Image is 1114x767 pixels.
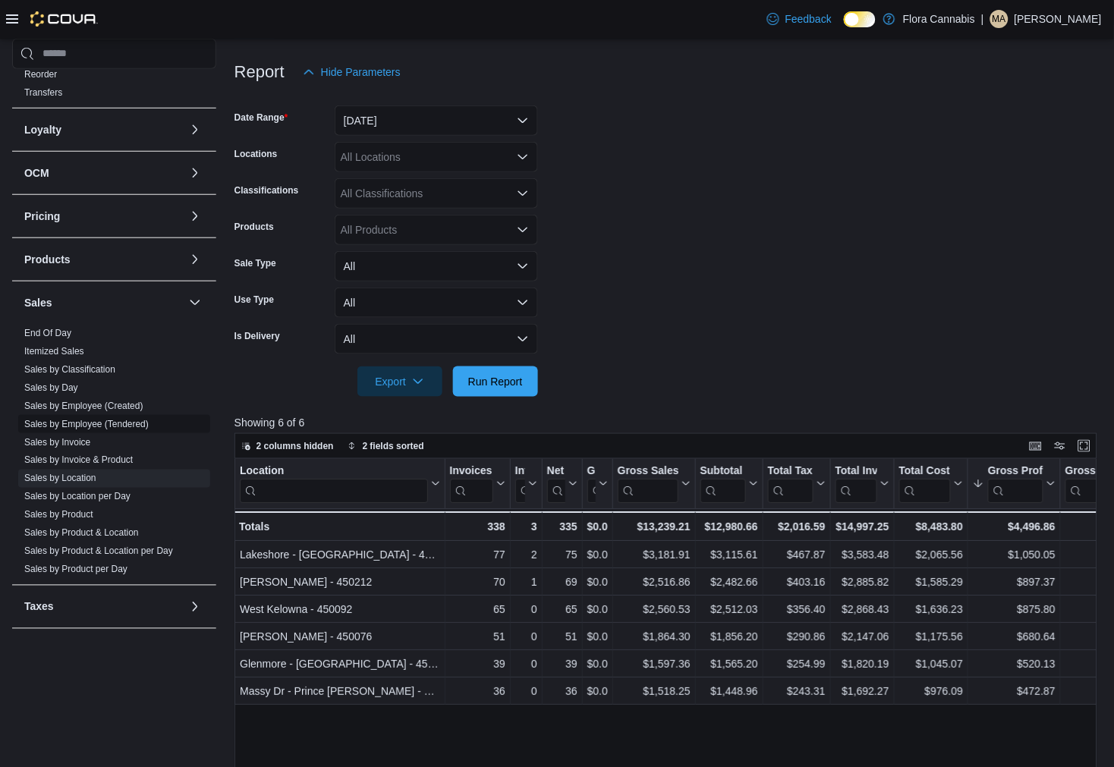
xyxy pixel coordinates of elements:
div: 3 [515,518,537,536]
button: Taxes [186,597,204,615]
div: 338 [449,518,505,536]
div: $875.80 [973,601,1056,619]
div: 77 [449,546,505,564]
div: $1,856.20 [700,628,758,646]
button: Gift Cards [587,464,608,503]
label: Classifications [234,184,299,196]
div: $897.37 [973,574,1056,592]
span: Export [367,366,433,397]
div: $0.00 [587,518,608,536]
img: Cova [30,11,98,27]
h3: Loyalty [24,121,61,137]
div: $0.00 [587,574,608,592]
span: Sales by Employee (Tendered) [24,417,149,429]
span: Sales by Product per Day [24,563,127,575]
button: Open list of options [517,151,529,163]
div: $2,147.06 [835,628,889,646]
label: Is Delivery [234,330,280,342]
button: OCM [186,163,204,181]
h3: Sales [24,294,52,310]
button: Open list of options [517,187,529,200]
div: $2,560.53 [618,601,691,619]
a: Sales by Product [24,509,93,520]
span: Transfers [24,86,62,98]
p: | [981,10,984,28]
div: $8,483.80 [899,518,963,536]
div: $1,518.25 [618,683,691,701]
button: Export [357,366,442,397]
button: Sales [186,293,204,311]
div: $290.86 [768,628,826,646]
div: Massy Dr - Prince [PERSON_NAME] - 450075 [240,683,440,701]
div: Invoices Sold [449,464,492,479]
div: Lakeshore - [GEOGRAPHIC_DATA] - 450372 [240,546,440,564]
button: Taxes [24,599,183,614]
button: All [335,288,538,318]
div: Net Sold [547,464,565,479]
div: Net Sold [547,464,565,503]
div: $1,692.27 [835,683,889,701]
button: Invoices Ref [515,464,537,503]
a: Sales by Invoice & Product [24,454,133,465]
a: Itemized Sales [24,345,84,356]
span: Sales by Location [24,472,96,484]
div: $1,045.07 [899,655,963,674]
div: 0 [515,655,537,674]
div: $3,583.48 [835,546,889,564]
div: $1,820.19 [835,655,889,674]
label: Use Type [234,294,274,306]
div: Total Cost [899,464,951,479]
button: Open list of options [517,224,529,236]
span: Sales by Invoice & Product [24,454,133,466]
div: Subtotal [700,464,746,503]
div: $254.99 [768,655,826,674]
button: All [335,324,538,354]
div: 0 [515,683,537,701]
div: $14,997.25 [835,518,889,536]
a: Sales by Product & Location per Day [24,545,173,556]
div: 335 [547,518,577,536]
button: Total Cost [899,464,963,503]
div: $3,115.61 [700,546,758,564]
div: Gross Profit [988,464,1043,503]
div: 2 [515,546,537,564]
div: $1,050.05 [973,546,1056,564]
div: $2,016.59 [768,518,826,536]
div: Subtotal [700,464,746,479]
span: 2 fields sorted [363,440,424,452]
a: Sales by Employee (Tendered) [24,418,149,429]
div: 70 [449,574,505,592]
button: Enter fullscreen [1075,437,1094,455]
div: 36 [449,683,505,701]
div: $976.09 [899,683,963,701]
div: $2,482.66 [700,574,758,592]
div: $680.64 [973,628,1056,646]
button: Gross Sales [618,464,691,503]
div: 51 [449,628,505,646]
span: MA [993,10,1006,28]
p: Showing 6 of 6 [234,415,1106,430]
div: $2,885.82 [835,574,889,592]
div: $1,597.36 [618,655,691,674]
a: Sales by Product per Day [24,564,127,574]
div: $2,868.43 [835,601,889,619]
div: $467.87 [768,546,826,564]
div: $243.31 [768,683,826,701]
button: All [335,251,538,281]
a: Sales by Invoice [24,436,90,447]
a: Sales by Day [24,382,78,392]
div: Gross Sales [618,464,678,479]
div: $2,512.03 [700,601,758,619]
a: Reorder [24,68,57,79]
div: $2,516.86 [618,574,691,592]
div: 0 [515,628,537,646]
button: Hide Parameters [297,57,407,87]
div: $2,065.56 [899,546,963,564]
div: Gross Profit [988,464,1043,479]
div: 0 [515,601,537,619]
div: Location [240,464,428,503]
div: Totals [239,518,440,536]
button: 2 fields sorted [341,437,430,455]
button: Display options [1051,437,1069,455]
div: $1,565.20 [700,655,758,674]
